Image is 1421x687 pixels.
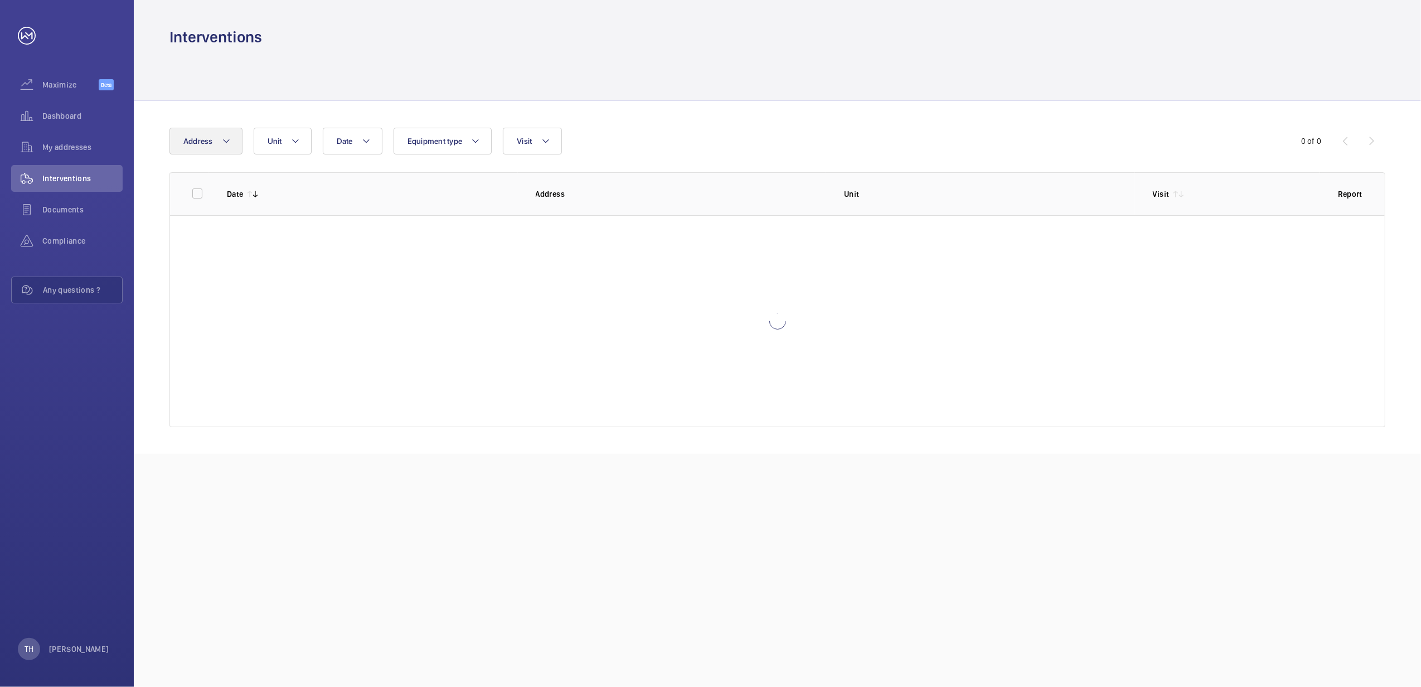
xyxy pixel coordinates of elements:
p: Address [536,188,827,200]
span: Unit [268,137,282,146]
span: Address [183,137,213,146]
button: Equipment type [394,128,492,154]
button: Address [169,128,243,154]
p: [PERSON_NAME] [49,644,109,655]
p: Report [1338,188,1362,200]
span: Date [337,137,353,146]
p: Date [227,188,243,200]
span: Dashboard [42,110,123,122]
h1: Interventions [169,27,262,47]
span: Interventions [42,173,123,184]
span: Maximize [42,79,99,90]
span: Documents [42,204,123,215]
p: Unit [844,188,1135,200]
span: Compliance [42,235,123,246]
span: Visit [517,137,532,146]
p: Visit [1153,188,1170,200]
button: Date [323,128,382,154]
div: 0 of 0 [1301,136,1321,147]
button: Visit [503,128,561,154]
span: Any questions ? [43,284,122,296]
button: Unit [254,128,312,154]
span: Equipment type [408,137,463,146]
p: TH [25,644,33,655]
span: Beta [99,79,114,90]
span: My addresses [42,142,123,153]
